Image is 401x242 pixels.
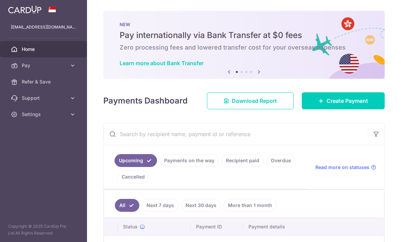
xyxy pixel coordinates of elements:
[266,154,295,167] a: Overdue
[315,164,376,171] a: Read more on statuses
[117,170,149,183] a: Cancelled
[224,199,277,212] a: More than 1 month
[22,111,67,118] span: Settings
[103,11,385,79] img: Bank transfer banner
[222,154,264,167] a: Recipient paid
[22,95,67,101] span: Support
[123,223,138,230] span: Status
[302,92,385,109] a: Create Payment
[243,218,398,236] th: Payment details
[8,5,41,14] img: CardUp
[315,164,369,171] span: Read more on statuses
[232,97,277,105] span: Download Report
[120,60,204,67] a: Learn more about Bank Transfer
[22,62,67,69] span: Pay
[142,199,178,212] a: Next 7 days
[22,46,67,53] span: Home
[11,24,76,31] p: [EMAIL_ADDRESS][DOMAIN_NAME]
[160,154,219,167] a: Payments on the way
[115,154,157,167] a: Upcoming
[103,95,188,107] h4: Payments Dashboard
[22,78,67,85] span: Refer & Save
[104,123,368,145] input: Search by recipient name, payment id or reference
[191,218,243,236] th: Payment ID
[120,22,368,27] p: NEW
[120,30,368,41] h5: Pay internationally via Bank Transfer at $0 fees
[207,92,294,109] a: Download Report
[115,199,139,212] a: All
[181,199,221,212] a: Next 30 days
[120,43,368,52] h6: Zero processing fees and lowered transfer cost for your overseas expenses
[327,97,368,105] span: Create Payment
